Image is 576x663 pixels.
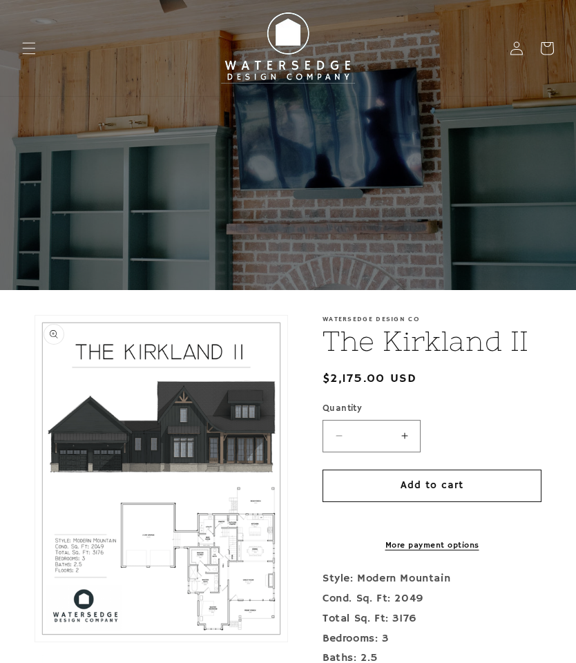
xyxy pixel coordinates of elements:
[323,539,541,552] a: More payment options
[323,315,541,323] p: Watersedge Design Co
[323,402,541,416] label: Quantity
[323,369,416,388] span: $2,175.00 USD
[212,6,364,91] img: Watersedge Design Co
[14,33,44,64] summary: Menu
[323,323,541,359] h1: The Kirkland II
[323,470,541,502] button: Add to cart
